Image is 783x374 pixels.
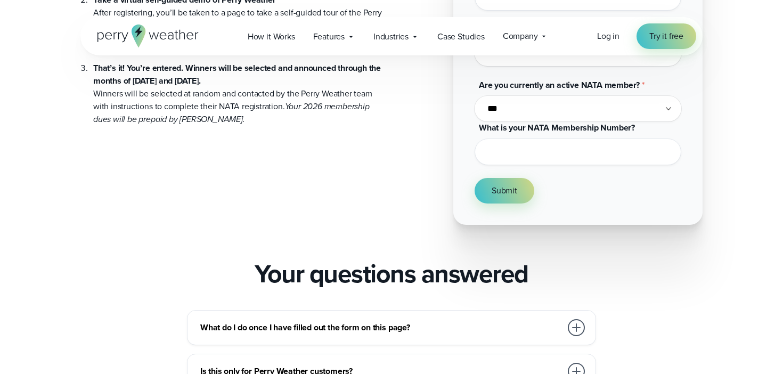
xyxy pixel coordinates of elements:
[248,30,295,43] span: How it Works
[479,79,640,91] span: Are you currently an active NATA member?
[93,49,383,126] li: Winners will be selected at random and contacted by the Perry Weather team with instructions to c...
[93,100,370,125] em: Your 2026 membership dues will be prepaid by [PERSON_NAME].
[492,184,517,197] span: Submit
[649,30,683,43] span: Try it free
[239,26,304,47] a: How it Works
[597,30,619,42] span: Log in
[503,30,538,43] span: Company
[479,121,635,134] span: What is your NATA Membership Number?
[437,30,485,43] span: Case Studies
[428,26,494,47] a: Case Studies
[373,30,409,43] span: Industries
[637,23,696,49] a: Try it free
[313,30,345,43] span: Features
[200,321,561,334] h3: What do I do once I have filled out the form on this page?
[597,30,619,43] a: Log in
[93,62,381,87] strong: That’s it! You’re entered. Winners will be selected and announced through the months of [DATE] an...
[475,178,534,204] button: Submit
[255,259,528,289] h2: Your questions answered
